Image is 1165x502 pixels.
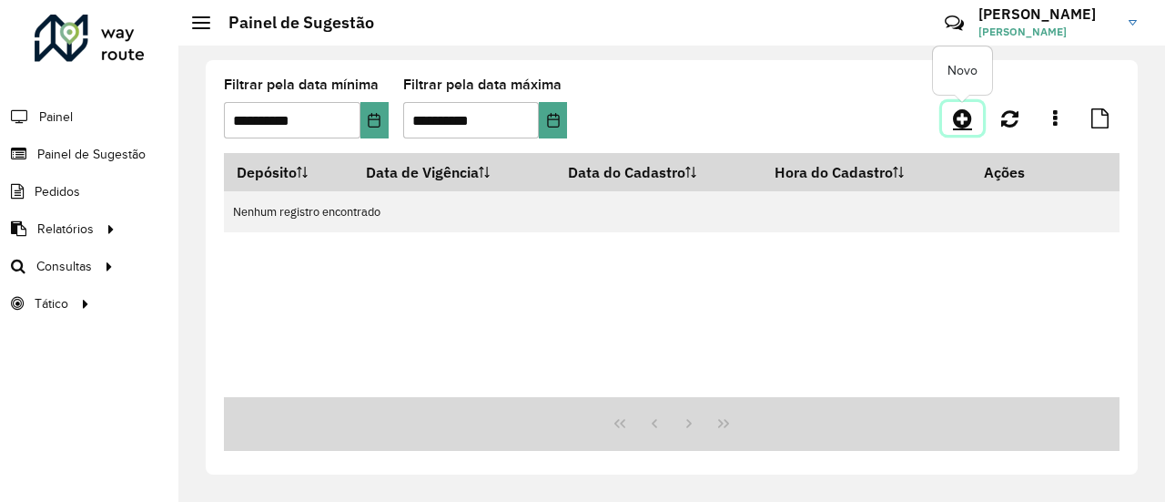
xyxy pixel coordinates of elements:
[35,294,68,313] span: Tático
[35,182,80,201] span: Pedidos
[354,153,555,191] th: Data de Vigência
[37,220,94,239] span: Relatórios
[39,108,73,127] span: Painel
[224,74,379,96] label: Filtrar pela data mínima
[360,102,389,138] button: Choose Date
[37,145,146,164] span: Painel de Sugestão
[763,153,971,191] th: Hora do Cadastro
[555,153,763,191] th: Data do Cadastro
[210,13,374,33] h2: Painel de Sugestão
[935,4,974,43] a: Contato Rápido
[933,46,992,95] div: Novo
[403,74,562,96] label: Filtrar pela data máxima
[539,102,567,138] button: Choose Date
[978,24,1115,40] span: [PERSON_NAME]
[978,5,1115,23] h3: [PERSON_NAME]
[36,257,92,276] span: Consultas
[971,153,1080,191] th: Ações
[224,153,354,191] th: Depósito
[224,191,1119,232] td: Nenhum registro encontrado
